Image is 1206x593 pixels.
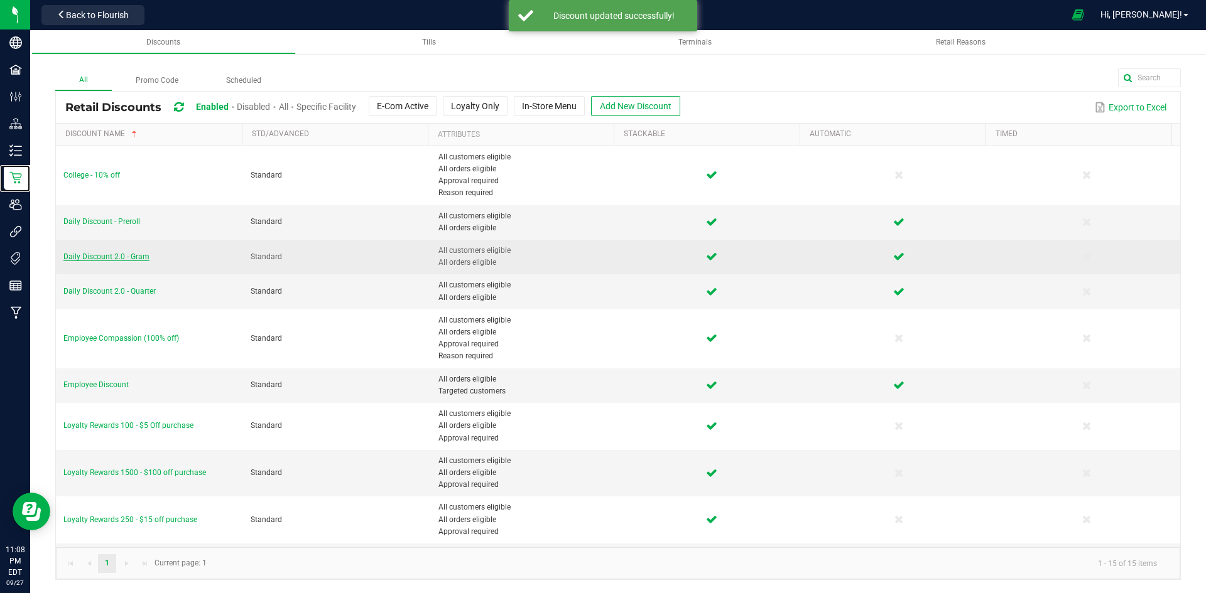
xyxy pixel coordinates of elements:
[55,70,112,91] label: All
[438,279,611,291] span: All customers eligible
[66,10,129,20] span: Back to Flourish
[438,326,611,338] span: All orders eligible
[63,252,149,261] span: Daily Discount 2.0 - Gram
[1092,97,1170,118] button: Export to Excel
[9,36,22,49] inline-svg: Company
[63,171,120,179] span: College - 10% off
[1064,3,1092,27] span: Open Ecommerce Menu
[514,96,585,116] button: In-Store Menu
[438,526,611,538] span: Approval required
[438,163,611,175] span: All orders eligible
[624,129,795,139] a: StackableSortable
[41,5,144,25] button: Back to Flourish
[438,467,611,479] span: All orders eligible
[438,385,611,397] span: Targeted customers
[438,245,611,257] span: All customers eligible
[251,287,282,296] span: Standard
[237,102,270,112] span: Disabled
[6,578,24,587] p: 09/27
[251,421,282,430] span: Standard
[63,380,129,389] span: Employee Discount
[1118,68,1181,87] input: Search
[438,151,611,163] span: All customers eligible
[9,117,22,130] inline-svg: Distribution
[63,217,140,226] span: Daily Discount - Preroll
[810,129,981,139] a: AutomaticSortable
[251,515,282,524] span: Standard
[438,222,611,234] span: All orders eligible
[202,71,285,90] label: Scheduled
[422,38,436,46] span: Tills
[9,252,22,265] inline-svg: Tags
[438,514,611,526] span: All orders eligible
[591,96,680,116] button: Add New Discount
[438,187,611,199] span: Reason required
[9,225,22,238] inline-svg: Integrations
[63,515,197,524] span: Loyalty Rewards 250 - $15 off purchase
[438,338,611,350] span: Approval required
[438,432,611,444] span: Approval required
[9,144,22,157] inline-svg: Inventory
[1100,9,1182,19] span: Hi, [PERSON_NAME]!
[252,129,423,139] a: Std/AdvancedSortable
[63,334,179,343] span: Employee Compassion (100% off)
[129,129,139,139] span: Sortable
[56,547,1180,579] kendo-pager: Current page: 1
[9,63,22,76] inline-svg: Facilities
[9,279,22,292] inline-svg: Reports
[65,129,237,139] a: Discount NameSortable
[251,217,282,226] span: Standard
[251,252,282,261] span: Standard
[678,38,712,46] span: Terminals
[443,96,508,116] button: Loyalty Only
[438,420,611,432] span: All orders eligible
[438,350,611,362] span: Reason required
[438,175,611,187] span: Approval required
[98,554,116,573] a: Page 1
[438,257,611,269] span: All orders eligible
[9,171,22,184] inline-svg: Retail
[146,38,180,46] span: Discounts
[214,553,1167,574] kendo-pager-info: 1 - 15 of 15 items
[438,292,611,304] span: All orders eligible
[251,171,282,179] span: Standard
[9,90,22,103] inline-svg: Configuration
[438,210,611,222] span: All customers eligible
[63,287,156,296] span: Daily Discount 2.0 - Quarter
[112,71,202,90] label: Promo Code
[438,479,611,491] span: Approval required
[279,102,288,112] span: All
[63,421,193,430] span: Loyalty Rewards 100 - $5 Off purchase
[600,101,671,111] span: Add New Discount
[6,544,24,578] p: 11:08 PM EDT
[13,493,50,530] iframe: Resource center
[65,96,690,119] div: Retail Discounts
[9,306,22,319] inline-svg: Manufacturing
[438,501,611,513] span: All customers eligible
[438,455,611,467] span: All customers eligible
[996,129,1166,139] a: TimedSortable
[251,380,282,389] span: Standard
[438,408,611,420] span: All customers eligible
[438,373,611,385] span: All orders eligible
[251,468,282,477] span: Standard
[196,102,229,112] span: Enabled
[369,96,437,116] button: E-Com Active
[251,334,282,343] span: Standard
[63,468,206,477] span: Loyalty Rewards 1500 - $100 off purchase
[296,102,356,112] span: Specific Facility
[9,198,22,211] inline-svg: Users
[936,38,986,46] span: Retail Reasons
[540,9,688,22] div: Discount updated successfully!
[428,124,614,146] th: Attributes
[438,314,611,326] span: All customers eligible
